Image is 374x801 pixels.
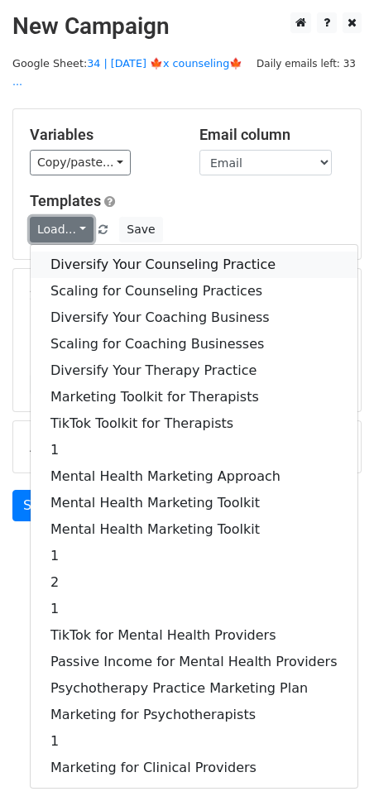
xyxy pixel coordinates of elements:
[31,305,357,331] a: Diversify Your Coaching Business
[31,490,357,516] a: Mental Health Marketing Toolkit
[31,357,357,384] a: Diversify Your Therapy Practice
[12,490,67,521] a: Send
[31,463,357,490] a: Mental Health Marketing Approach
[199,126,344,144] h5: Email column
[31,384,357,410] a: Marketing Toolkit for Therapists
[251,55,362,73] span: Daily emails left: 33
[31,702,357,728] a: Marketing for Psychotherapists
[31,569,357,596] a: 2
[31,596,357,622] a: 1
[12,12,362,41] h2: New Campaign
[119,217,162,242] button: Save
[251,57,362,70] a: Daily emails left: 33
[31,516,357,543] a: Mental Health Marketing Toolkit
[30,150,131,175] a: Copy/paste...
[31,755,357,781] a: Marketing for Clinical Providers
[31,437,357,463] a: 1
[31,331,357,357] a: Scaling for Coaching Businesses
[31,543,357,569] a: 1
[30,217,93,242] a: Load...
[30,192,101,209] a: Templates
[31,675,357,702] a: Psychotherapy Practice Marketing Plan
[31,410,357,437] a: TikTok Toolkit for Therapists
[31,252,357,278] a: Diversify Your Counseling Practice
[31,278,357,305] a: Scaling for Counseling Practices
[31,649,357,675] a: Passive Income for Mental Health Providers
[291,722,374,801] iframe: Chat Widget
[12,57,242,89] a: 34 | [DATE] 🍁x counseling🍁 ...
[31,728,357,755] a: 1
[31,622,357,649] a: TikTok for Mental Health Providers
[30,126,175,144] h5: Variables
[12,57,242,89] small: Google Sheet:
